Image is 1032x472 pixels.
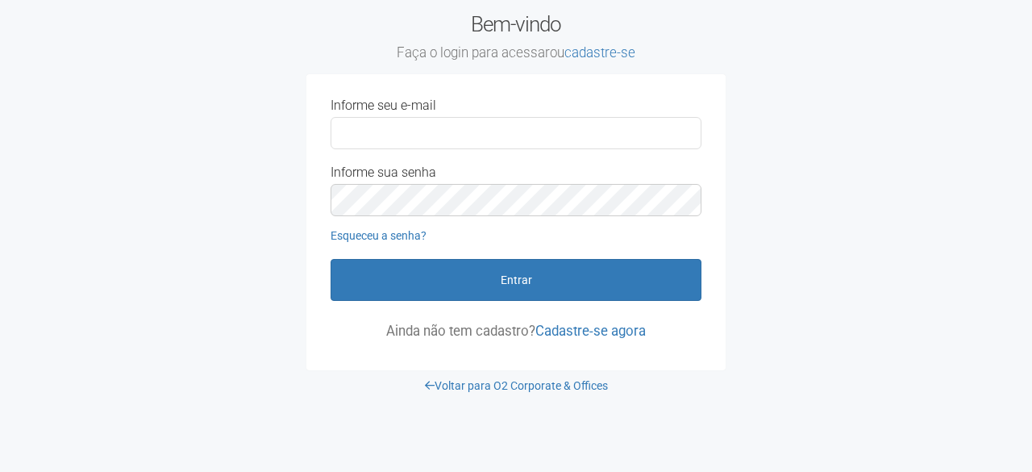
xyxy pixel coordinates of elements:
label: Informe sua senha [331,165,436,180]
span: ou [550,44,635,61]
label: Informe seu e-mail [331,98,436,113]
h2: Bem-vindo [306,12,726,62]
button: Entrar [331,259,701,301]
a: Cadastre-se agora [535,323,646,339]
small: Faça o login para acessar [306,44,726,62]
a: Esqueceu a senha? [331,229,427,242]
p: Ainda não tem cadastro? [331,324,701,338]
a: Voltar para O2 Corporate & Offices [425,379,608,392]
a: cadastre-se [564,44,635,61]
